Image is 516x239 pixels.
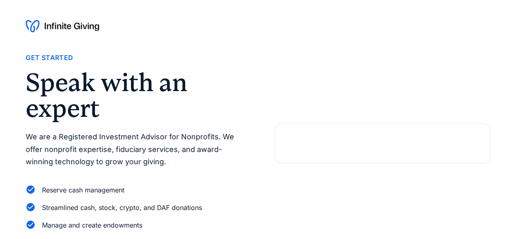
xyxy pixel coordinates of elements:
div: Get Started [26,52,73,63]
div: Manage and create endowments [42,220,142,231]
div: Streamlined cash, stock, crypto, and DAF donations [42,202,202,213]
h2: Speak with an expert [26,70,241,121]
div: Reserve cash management [42,185,124,196]
p: We are a Registered Investment Advisor for Nonprofits. We offer nonprofit expertise, fiduciary se... [26,131,241,168]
